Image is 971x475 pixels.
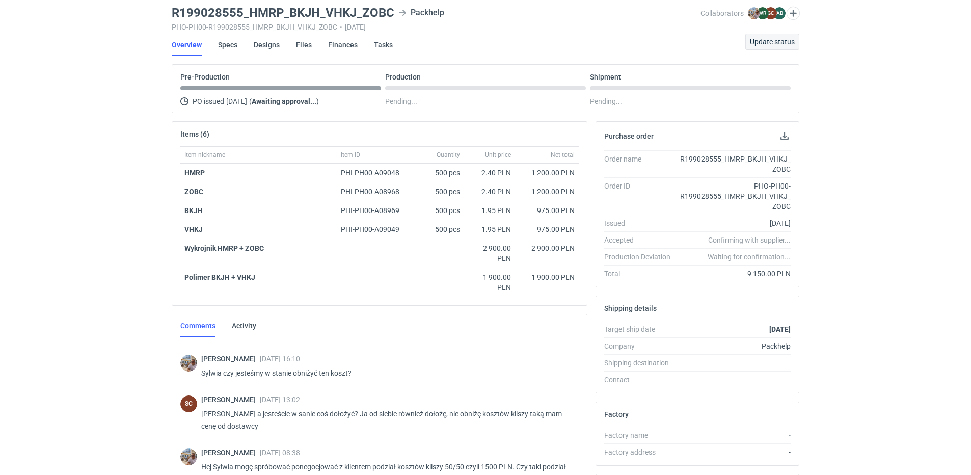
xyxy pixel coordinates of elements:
em: Waiting for confirmation... [708,252,791,262]
div: 1 200.00 PLN [519,187,575,197]
div: R199028555_HMRP_BKJH_VHKJ_ZOBC [679,154,791,174]
div: Shipping destination [604,358,679,368]
p: Pre-Production [180,73,230,81]
a: Specs [218,34,237,56]
a: Activity [232,314,256,337]
span: [DATE] 16:10 [260,355,300,363]
div: PHO-PH00-R199028555_HMRP_BKJH_VHKJ_ZOBC [679,181,791,212]
button: Download PO [778,130,791,142]
div: 2 900.00 PLN [519,243,575,253]
h3: R199028555_HMRP_BKJH_VHKJ_ZOBC [172,7,394,19]
span: Unit price [485,151,511,159]
button: Update status [745,34,799,50]
div: PO issued [180,95,381,108]
div: 1 200.00 PLN [519,168,575,178]
div: 975.00 PLN [519,205,575,216]
div: Pending... [590,95,791,108]
figcaption: AB [773,7,786,19]
div: PHI-PH00-A08969 [341,205,409,216]
div: PHI-PH00-A09048 [341,168,409,178]
img: Michał Palasek [180,355,197,372]
figcaption: SC [765,7,777,19]
div: 500 pcs [413,220,464,239]
a: BKJH [184,206,203,215]
strong: Awaiting approval... [252,97,316,105]
div: 500 pcs [413,201,464,220]
div: 9 150.00 PLN [679,269,791,279]
span: Net total [551,151,575,159]
div: 975.00 PLN [519,224,575,234]
div: 500 pcs [413,164,464,182]
a: Comments [180,314,215,337]
span: Item nickname [184,151,225,159]
p: Production [385,73,421,81]
span: ) [316,97,319,105]
strong: Wykrojnik HMRP + ZOBC [184,244,264,252]
div: Factory address [604,447,679,457]
div: PHO-PH00-R199028555_HMRP_BKJH_VHKJ_ZOBC [DATE] [172,23,700,31]
strong: [DATE] [769,325,791,333]
h2: Shipping details [604,304,657,312]
em: Confirming with supplier... [708,236,791,244]
h2: Factory [604,410,629,418]
div: Factory name [604,430,679,440]
div: Contact [604,375,679,385]
div: Accepted [604,235,679,245]
div: Target ship date [604,324,679,334]
a: Tasks [374,34,393,56]
div: Order ID [604,181,679,212]
div: [DATE] [679,218,791,228]
div: Packhelp [679,341,791,351]
div: - [679,430,791,440]
span: Collaborators [700,9,744,17]
span: [PERSON_NAME] [201,395,260,404]
div: 500 pcs [413,182,464,201]
img: Michał Palasek [748,7,760,19]
strong: VHKJ [184,225,203,233]
img: Michał Palasek [180,448,197,465]
span: [DATE] [226,95,247,108]
h2: Purchase order [604,132,654,140]
a: ZOBC [184,188,203,196]
span: Item ID [341,151,360,159]
div: Total [604,269,679,279]
strong: HMRP [184,169,205,177]
figcaption: WR [757,7,769,19]
p: [PERSON_NAME] a jesteście w sanie coś dołożyć? Ja od siebie również dołożę, nie obniżę kosztów kl... [201,408,571,432]
div: Sylwia Cichórz [180,395,197,412]
figcaption: SC [180,395,197,412]
p: Sylwia czy jesteśmy w stanie obniżyć ten koszt? [201,367,571,379]
div: - [679,447,791,457]
span: • [340,23,342,31]
div: Order name [604,154,679,174]
div: PHI-PH00-A09049 [341,224,409,234]
div: PHI-PH00-A08968 [341,187,409,197]
p: Shipment [590,73,621,81]
div: 1 900.00 PLN [468,272,511,293]
span: [PERSON_NAME] [201,355,260,363]
div: 2.40 PLN [468,168,511,178]
span: Quantity [437,151,460,159]
span: [DATE] 08:38 [260,448,300,457]
span: [PERSON_NAME] [201,448,260,457]
div: Company [604,341,679,351]
div: 1 900.00 PLN [519,272,575,282]
span: [DATE] 13:02 [260,395,300,404]
div: - [679,375,791,385]
a: Finances [328,34,358,56]
a: Files [296,34,312,56]
div: Production Deviation [604,252,679,262]
div: 2 900.00 PLN [468,243,511,263]
div: 2.40 PLN [468,187,511,197]
span: Update status [750,38,795,45]
a: Overview [172,34,202,56]
a: Designs [254,34,280,56]
span: Pending... [385,95,417,108]
h2: Items (6) [180,130,209,138]
div: Packhelp [398,7,444,19]
div: 1.95 PLN [468,205,511,216]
